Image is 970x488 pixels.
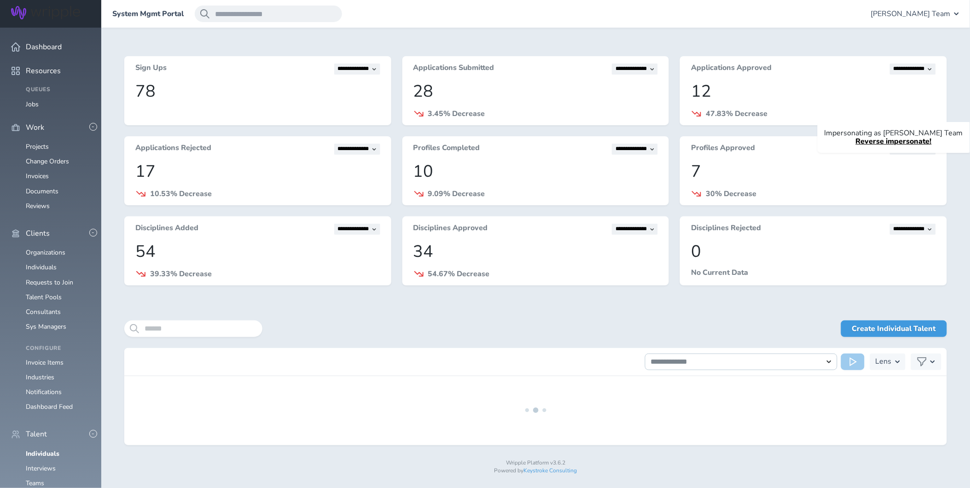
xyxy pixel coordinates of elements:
p: 0 [691,242,936,261]
a: Sys Managers [26,322,66,331]
span: Talent [26,430,47,438]
h3: Applications Rejected [135,144,211,155]
h3: Profiles Approved [691,144,755,155]
button: - [89,123,97,131]
img: Wripple [11,6,80,19]
span: 9.09% Decrease [428,189,485,199]
a: Requests to Join [26,278,73,287]
a: Individuals [26,263,57,272]
span: 30% Decrease [706,189,756,199]
a: Industries [26,373,54,382]
p: Powered by [124,468,947,474]
button: - [89,229,97,237]
p: 17 [135,162,380,181]
a: Create Individual Talent [841,320,947,337]
p: 54 [135,242,380,261]
button: Run Action [841,354,865,370]
a: Invoice Items [26,358,64,367]
a: Documents [26,187,58,196]
p: 12 [691,82,936,101]
h3: Applications Approved [691,64,772,75]
a: Reverse impersonate! [856,136,932,146]
p: 28 [413,82,658,101]
a: Change Orders [26,157,69,166]
p: 34 [413,242,658,261]
button: [PERSON_NAME] Team [871,6,959,22]
p: 78 [135,82,380,101]
h3: Disciplines Rejected [691,224,761,235]
a: Dashboard Feed [26,402,73,411]
h3: Disciplines Approved [413,224,488,235]
a: Consultants [26,308,61,316]
a: Talent Pools [26,293,62,302]
p: 7 [691,162,936,181]
h3: Profiles Completed [413,144,480,155]
p: Impersonating as [PERSON_NAME] Team [825,129,963,137]
span: 3.45% Decrease [428,109,485,119]
a: Individuals [26,449,59,458]
a: Organizations [26,248,65,257]
button: - [89,430,97,438]
p: 10 [413,162,658,181]
a: Teams [26,479,44,488]
span: 39.33% Decrease [150,269,212,279]
a: Projects [26,142,49,151]
span: [PERSON_NAME] Team [871,10,951,18]
a: Jobs [26,100,39,109]
h3: Disciplines Added [135,224,198,235]
a: Interviews [26,464,56,473]
span: 47.83% Decrease [706,109,767,119]
a: Keystroke Consulting [524,467,577,474]
a: Reviews [26,202,50,210]
span: 10.53% Decrease [150,189,212,199]
span: Work [26,123,44,132]
span: No Current Data [691,267,748,278]
span: Dashboard [26,43,62,51]
a: Notifications [26,388,62,396]
span: 54.67% Decrease [428,269,490,279]
span: Resources [26,67,61,75]
h3: Applications Submitted [413,64,494,75]
h4: Configure [26,345,90,352]
a: Invoices [26,172,49,180]
span: Clients [26,229,50,238]
button: Lens [870,354,906,370]
p: Wripple Platform v3.6.2 [124,460,947,466]
h3: Lens [876,354,892,370]
a: System Mgmt Portal [112,10,184,18]
h3: Sign Ups [135,64,167,75]
h4: Queues [26,87,90,93]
